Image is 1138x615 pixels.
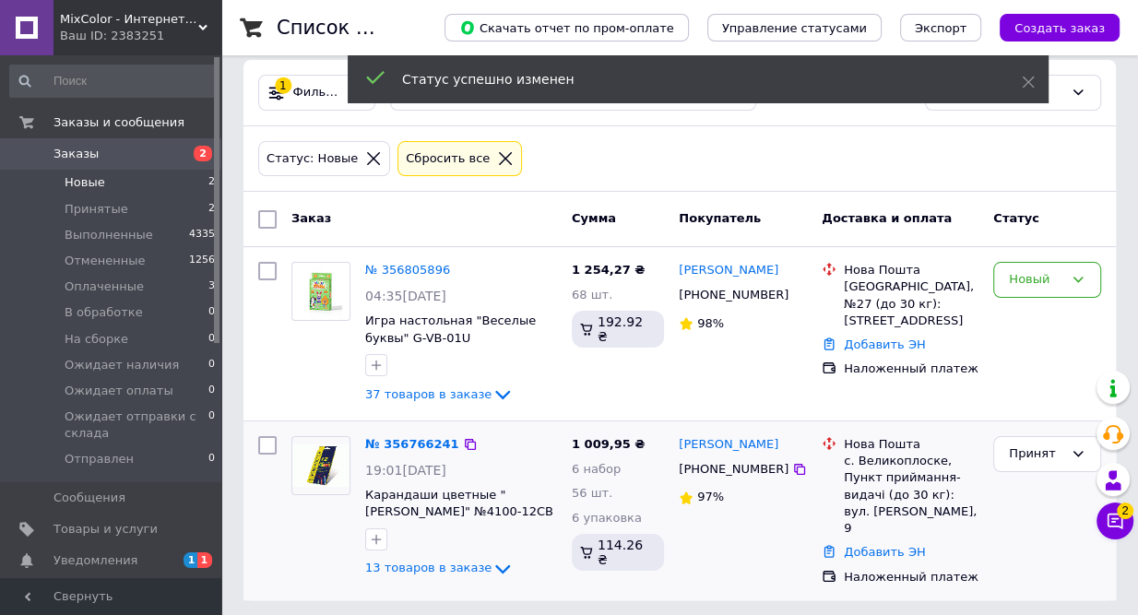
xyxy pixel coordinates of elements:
[208,357,215,373] span: 0
[60,28,221,44] div: Ваш ID: 2383251
[572,211,616,225] span: Сумма
[365,561,514,574] a: 13 товаров в заказе
[572,486,612,500] span: 56 шт.
[300,263,343,320] img: Фото товару
[844,569,978,585] div: Наложенный платеж
[65,408,208,442] span: Ожидает отправки с склада
[572,534,664,571] div: 114.26 ₴
[844,453,978,537] div: с. Великоплоске, Пункт приймання-видачі (до 30 кг): вул. [PERSON_NAME], 9
[208,278,215,295] span: 3
[844,337,925,351] a: Добавить ЭН
[572,462,621,476] span: 6 набор
[679,462,788,476] span: [PHONE_NUMBER]
[208,331,215,348] span: 0
[65,278,144,295] span: Оплаченные
[263,149,362,169] div: Статус: Новые
[53,490,125,506] span: Сообщения
[572,511,642,525] span: 6 упаковка
[900,14,981,41] button: Экспорт
[697,316,724,330] span: 98%
[184,552,198,568] span: 1
[402,70,976,89] div: Статус успешно изменен
[844,278,978,329] div: [GEOGRAPHIC_DATA], №27 (до 30 кг): [STREET_ADDRESS]
[275,77,291,94] div: 1
[402,149,493,169] div: Сбросить все
[65,253,145,269] span: Отмененные
[993,211,1039,225] span: Статус
[194,146,212,161] span: 2
[1117,503,1133,519] span: 2
[189,227,215,243] span: 4335
[53,552,137,569] span: Уведомления
[65,304,143,321] span: В обработке
[981,20,1120,34] a: Создать заказ
[9,65,217,98] input: Поиск
[365,387,492,401] span: 37 товаров в заказе
[291,262,350,321] a: Фото товару
[844,262,978,278] div: Нова Пошта
[291,436,350,495] a: Фото товару
[365,387,514,401] a: 37 товаров в заказе
[65,174,105,191] span: Новые
[1009,270,1063,290] div: Новый
[722,21,867,35] span: Управление статусами
[572,288,612,302] span: 68 шт.
[679,436,778,454] a: [PERSON_NAME]
[679,262,778,279] a: [PERSON_NAME]
[445,14,689,41] button: Скачать отчет по пром-оплате
[53,521,158,538] span: Товары и услуги
[208,201,215,218] span: 2
[53,114,184,131] span: Заказы и сообщения
[365,488,553,536] a: Карандаши цветные "[PERSON_NAME]" №4100-12CB Superb Writer(12 цветов)
[365,313,536,345] a: Игра настольная "Веселые буквы" G-VB-01U
[1000,14,1120,41] button: Создать заказ
[65,201,128,218] span: Принятые
[365,437,459,451] a: № 356766241
[1009,444,1063,464] div: Принят
[53,146,99,162] span: Заказы
[365,263,450,277] a: № 356805896
[1097,503,1133,539] button: Чат с покупателем2
[65,331,128,348] span: На сборке
[915,21,966,35] span: Экспорт
[1014,21,1105,35] span: Создать заказ
[291,211,331,225] span: Заказ
[365,289,446,303] span: 04:35[DATE]
[697,490,724,503] span: 97%
[277,17,435,39] h1: Список заказов
[65,383,173,399] span: Ожидает оплаты
[679,211,761,225] span: Покупатель
[707,14,882,41] button: Управление статусами
[292,444,350,488] img: Фото товару
[572,263,645,277] span: 1 254,27 ₴
[65,357,179,373] span: Ожидает наличия
[572,311,664,348] div: 192.92 ₴
[459,19,674,36] span: Скачать отчет по пром-оплате
[365,463,446,478] span: 19:01[DATE]
[844,436,978,453] div: Нова Пошта
[208,304,215,321] span: 0
[208,383,215,399] span: 0
[208,408,215,442] span: 0
[60,11,198,28] span: MixColor - Интернет магазин канцтоваров, товаров для школы, офиса и дома
[844,545,925,559] a: Добавить ЭН
[208,174,215,191] span: 2
[65,451,134,467] span: Отправлен
[189,253,215,269] span: 1256
[365,562,492,575] span: 13 товаров в заказе
[844,361,978,377] div: Наложенный платеж
[572,437,645,451] span: 1 009,95 ₴
[197,552,212,568] span: 1
[679,288,788,302] span: [PHONE_NUMBER]
[822,211,952,225] span: Доставка и оплата
[293,84,341,101] span: Фильтры
[208,451,215,467] span: 0
[65,227,153,243] span: Выполненные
